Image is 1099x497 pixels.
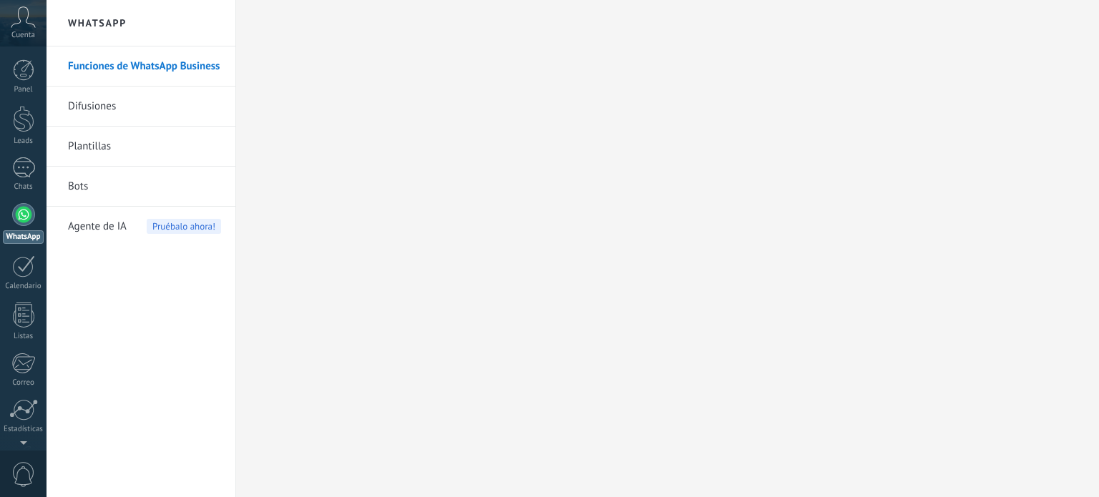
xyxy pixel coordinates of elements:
[47,167,235,207] li: Bots
[68,207,127,247] span: Agente de IA
[3,85,44,94] div: Panel
[3,230,44,244] div: WhatsApp
[3,425,44,434] div: Estadísticas
[3,332,44,341] div: Listas
[68,87,221,127] a: Difusiones
[68,46,221,87] a: Funciones de WhatsApp Business
[47,207,235,246] li: Agente de IA
[47,127,235,167] li: Plantillas
[11,31,35,40] span: Cuenta
[47,46,235,87] li: Funciones de WhatsApp Business
[68,127,221,167] a: Plantillas
[3,378,44,388] div: Correo
[147,219,221,234] span: Pruébalo ahora!
[47,87,235,127] li: Difusiones
[3,137,44,146] div: Leads
[68,167,221,207] a: Bots
[3,182,44,192] div: Chats
[3,282,44,291] div: Calendario
[68,207,221,247] a: Agente de IAPruébalo ahora!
